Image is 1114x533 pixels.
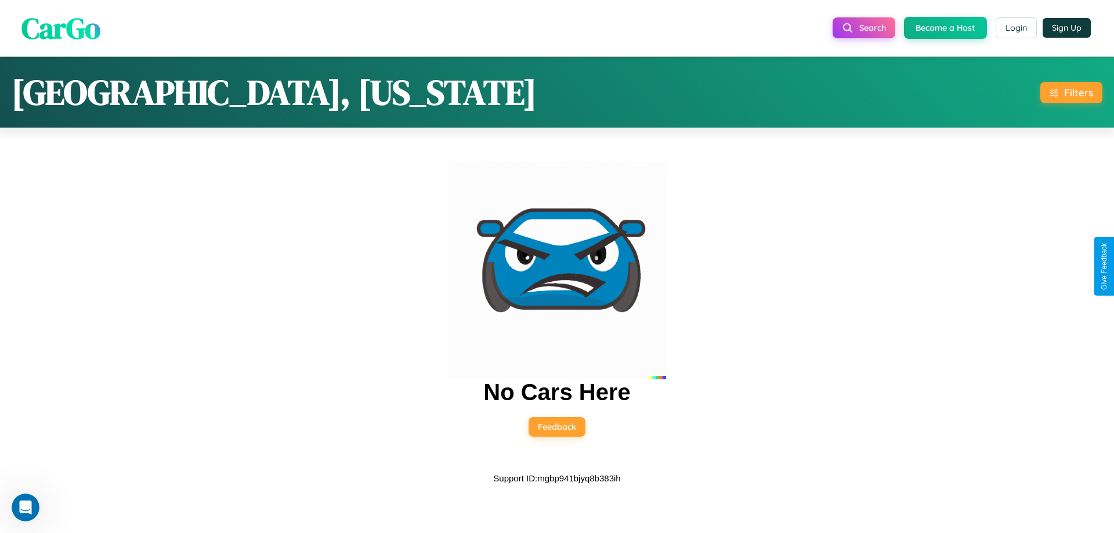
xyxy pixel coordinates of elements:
iframe: Intercom live chat [12,494,39,521]
button: Sign Up [1043,18,1091,38]
button: Search [833,17,895,38]
button: Filters [1040,82,1102,103]
p: Support ID: mgbp941bjyq8b383ih [493,470,620,486]
div: Give Feedback [1100,243,1108,290]
img: car [448,161,666,379]
span: Search [859,23,886,33]
div: Filters [1064,86,1093,99]
h1: [GEOGRAPHIC_DATA], [US_STATE] [12,68,537,116]
button: Login [996,17,1037,38]
button: Become a Host [904,17,987,39]
span: CarGo [21,8,100,48]
button: Feedback [529,417,585,437]
h2: No Cars Here [483,379,630,405]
